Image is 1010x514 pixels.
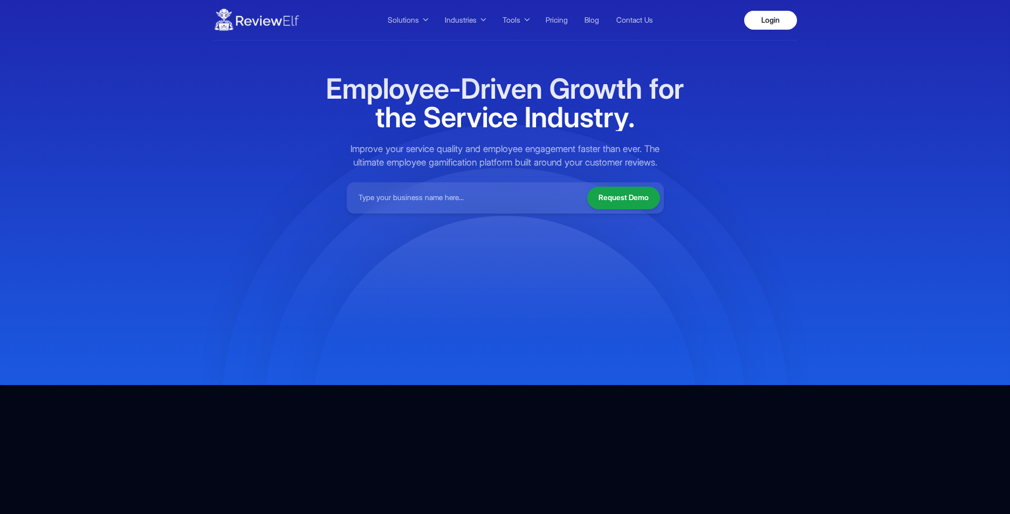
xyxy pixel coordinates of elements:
[388,15,419,26] span: Solutions
[610,12,658,28] a: Contact Us
[438,12,491,28] button: Industries
[381,12,433,28] button: Solutions
[468,221,543,297] img: Discount tag
[579,12,605,28] a: Blog
[540,12,573,28] a: Pricing
[744,11,797,30] a: Login
[214,5,300,35] img: ReviewElf Logo
[351,186,580,210] input: Type your business name here...
[445,15,477,26] span: Industries
[496,12,534,28] button: Tools
[503,15,520,26] span: Tools
[324,74,686,131] h1: Employee-Driven Growth for the Service Industry.
[587,187,660,209] button: Request Demo
[347,142,664,169] p: Improve your service quality and employee engagement faster than ever. The ultimate employee gami...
